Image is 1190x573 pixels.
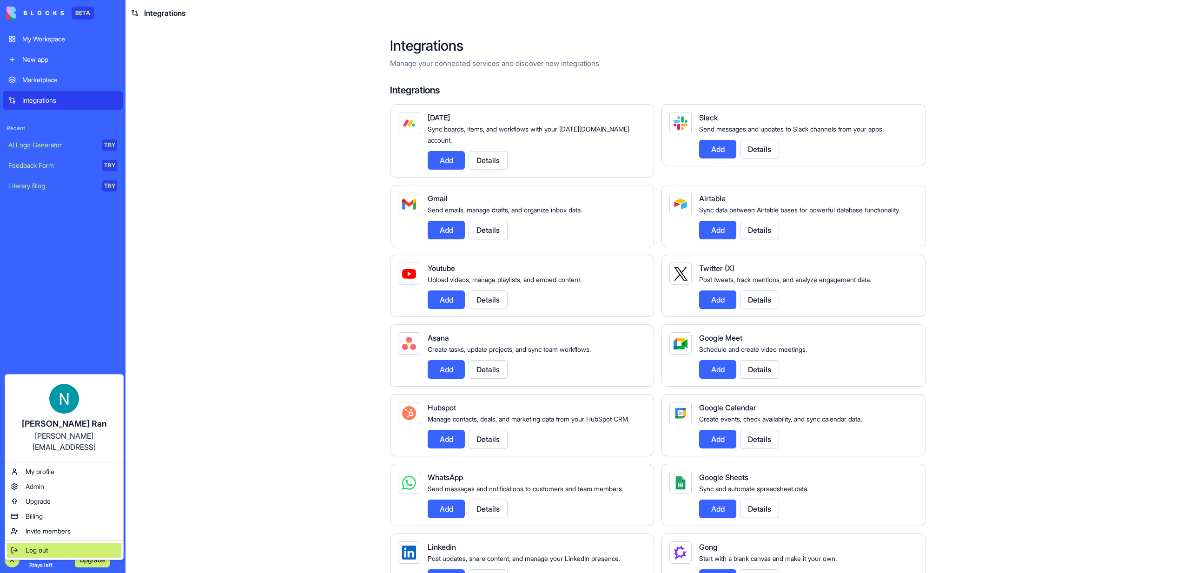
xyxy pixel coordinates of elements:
[26,467,54,476] span: My profile
[7,479,121,494] a: Admin
[102,160,117,171] div: TRY
[49,384,79,414] img: ACg8ocLP44p0AVc1uAgun7FTCOz6rvd4NXSkXbd1wg8p2Kav6nXW8g=s96-c
[7,524,121,539] a: Invite members
[26,482,44,491] span: Admin
[7,509,121,524] a: Billing
[7,464,121,479] a: My profile
[8,161,96,170] div: Feedback Form
[7,494,121,509] a: Upgrade
[102,139,117,151] div: TRY
[8,181,96,191] div: Literary Blog
[26,497,51,506] span: Upgrade
[8,140,96,150] div: AI Logo Generator
[7,376,121,460] a: [PERSON_NAME] Ran[PERSON_NAME][EMAIL_ADDRESS]
[26,546,48,555] span: Log out
[3,125,123,132] span: Recent
[26,527,71,536] span: Invite members
[14,417,114,430] div: [PERSON_NAME] Ran
[102,180,117,191] div: TRY
[26,512,43,521] span: Billing
[14,430,114,453] div: [PERSON_NAME][EMAIL_ADDRESS]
